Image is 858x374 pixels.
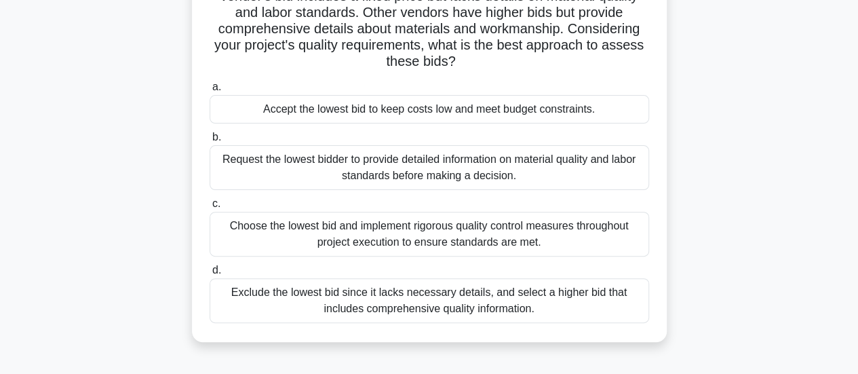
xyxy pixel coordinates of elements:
span: d. [212,264,221,276]
span: a. [212,81,221,92]
div: Request the lowest bidder to provide detailed information on material quality and labor standards... [210,145,649,190]
div: Accept the lowest bid to keep costs low and meet budget constraints. [210,95,649,124]
span: c. [212,198,220,209]
span: b. [212,131,221,143]
div: Exclude the lowest bid since it lacks necessary details, and select a higher bid that includes co... [210,278,649,323]
div: Choose the lowest bid and implement rigorous quality control measures throughout project executio... [210,212,649,257]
